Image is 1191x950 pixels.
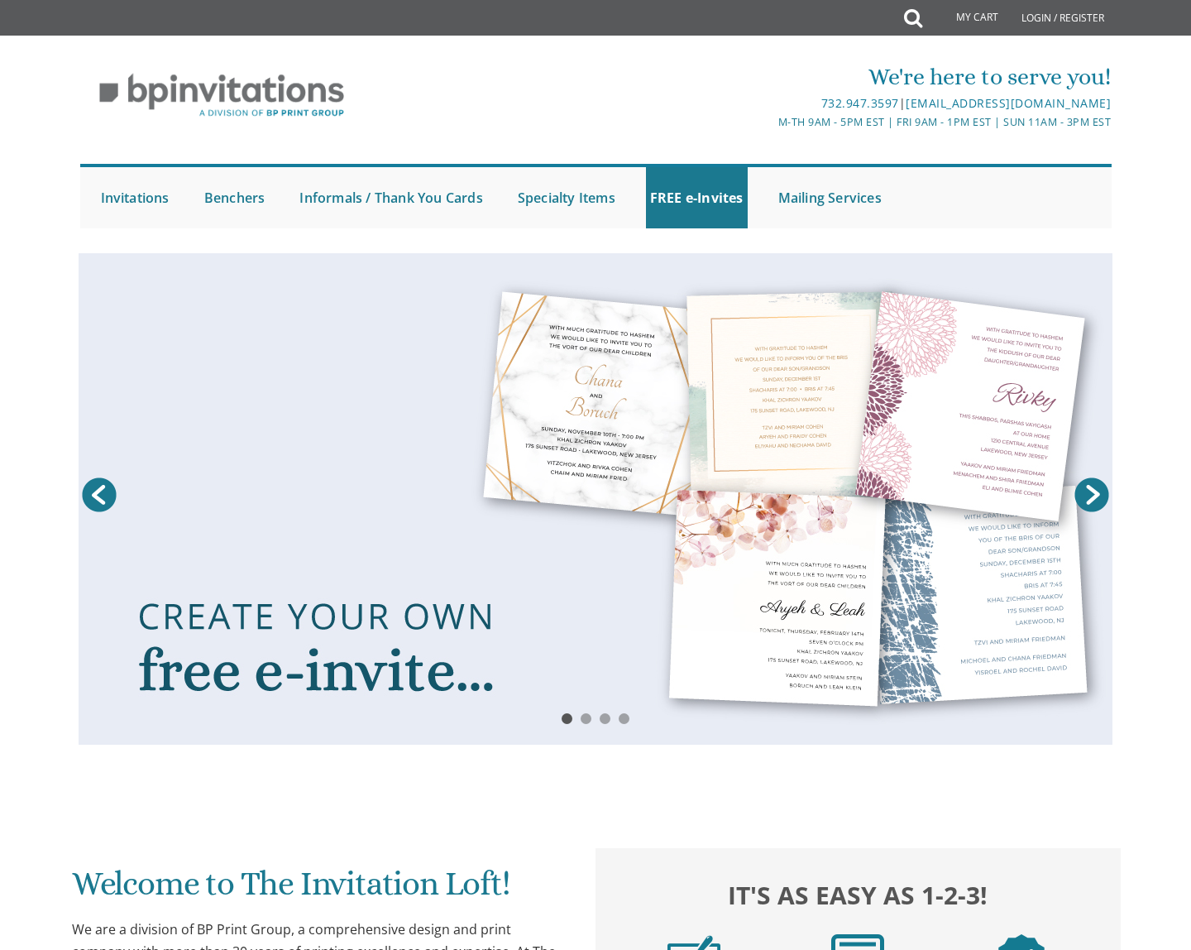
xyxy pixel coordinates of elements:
a: Prev [79,474,120,516]
div: M-Th 9am - 5pm EST | Fri 9am - 1pm EST | Sun 11am - 3pm EST [424,113,1111,131]
h1: Welcome to The Invitation Loft! [72,866,563,914]
a: Informals / Thank You Cards [295,167,486,228]
img: BP Invitation Loft [80,61,364,130]
a: Mailing Services [774,167,886,228]
div: We're here to serve you! [424,60,1111,94]
a: Next [1071,474,1112,516]
a: FREE e-Invites [646,167,748,228]
a: Invitations [97,167,174,228]
a: [EMAIL_ADDRESS][DOMAIN_NAME] [906,95,1111,111]
a: Benchers [200,167,270,228]
a: 732.947.3597 [821,95,899,111]
a: Specialty Items [514,167,619,228]
a: My Cart [921,2,1010,35]
h2: It's as easy as 1-2-3! [612,876,1103,914]
div: | [424,94,1111,113]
